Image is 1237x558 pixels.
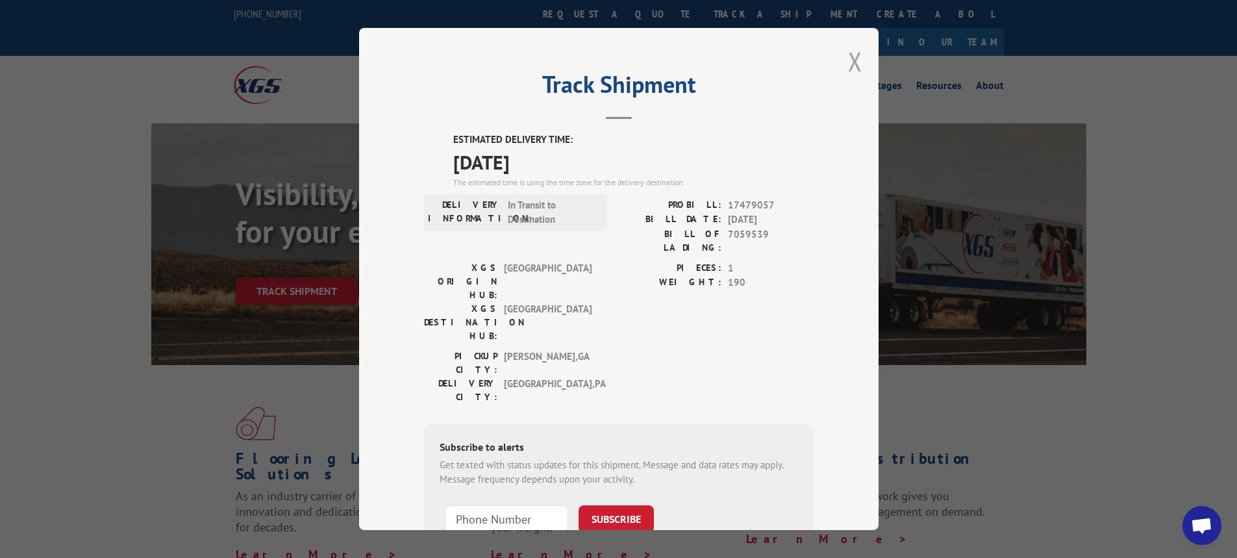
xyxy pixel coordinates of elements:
input: Phone Number [445,505,568,533]
div: Open chat [1182,506,1221,545]
label: BILL OF LADING: [619,227,721,255]
span: [GEOGRAPHIC_DATA] , PA [504,377,592,404]
label: DELIVERY CITY: [424,377,497,404]
button: Close modal [848,44,862,79]
span: [DATE] [728,212,814,227]
label: XGS DESTINATION HUB: [424,302,497,343]
label: XGS ORIGIN HUB: [424,261,497,302]
span: 7059539 [728,227,814,255]
span: [GEOGRAPHIC_DATA] [504,261,592,302]
span: 190 [728,275,814,290]
label: WEIGHT: [619,275,721,290]
label: DELIVERY INFORMATION: [428,198,501,227]
span: [GEOGRAPHIC_DATA] [504,302,592,343]
label: PIECES: [619,261,721,276]
span: 17479057 [728,198,814,213]
div: Subscribe to alerts [440,439,798,458]
span: In Transit to Destination [508,198,595,227]
div: The estimated time is using the time zone for the delivery destination. [453,177,814,188]
span: [DATE] [453,147,814,177]
span: [PERSON_NAME] , GA [504,349,592,377]
div: Get texted with status updates for this shipment. Message and data rates may apply. Message frequ... [440,458,798,487]
label: PICKUP CITY: [424,349,497,377]
span: 1 [728,261,814,276]
label: ESTIMATED DELIVERY TIME: [453,133,814,147]
label: BILL DATE: [619,212,721,227]
h2: Track Shipment [424,75,814,100]
button: SUBSCRIBE [579,505,654,533]
label: PROBILL: [619,198,721,213]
